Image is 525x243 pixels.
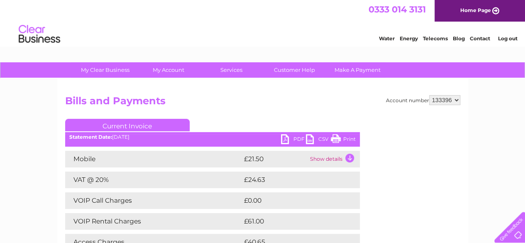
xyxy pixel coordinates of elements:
a: My Account [134,62,203,78]
a: 0333 014 3131 [369,4,426,15]
td: VOIP Rental Charges [65,213,242,230]
a: Blog [453,35,465,42]
a: Contact [470,35,490,42]
td: £24.63 [242,172,343,188]
td: £0.00 [242,192,341,209]
a: Current Invoice [65,119,190,131]
h2: Bills and Payments [65,95,460,111]
td: Show details [308,151,360,167]
div: Clear Business is a trading name of Verastar Limited (registered in [GEOGRAPHIC_DATA] No. 3667643... [67,5,459,40]
div: Account number [386,95,460,105]
td: VOIP Call Charges [65,192,242,209]
a: Telecoms [423,35,448,42]
a: Services [197,62,266,78]
td: Mobile [65,151,242,167]
td: £61.00 [242,213,342,230]
a: My Clear Business [71,62,139,78]
a: CSV [306,134,331,146]
td: VAT @ 20% [65,172,242,188]
a: PDF [281,134,306,146]
a: Water [379,35,395,42]
b: Statement Date: [69,134,112,140]
img: logo.png [18,22,61,47]
div: [DATE] [65,134,360,140]
td: £21.50 [242,151,308,167]
a: Energy [400,35,418,42]
a: Log out [498,35,517,42]
a: Make A Payment [323,62,392,78]
a: Customer Help [260,62,329,78]
a: Print [331,134,356,146]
